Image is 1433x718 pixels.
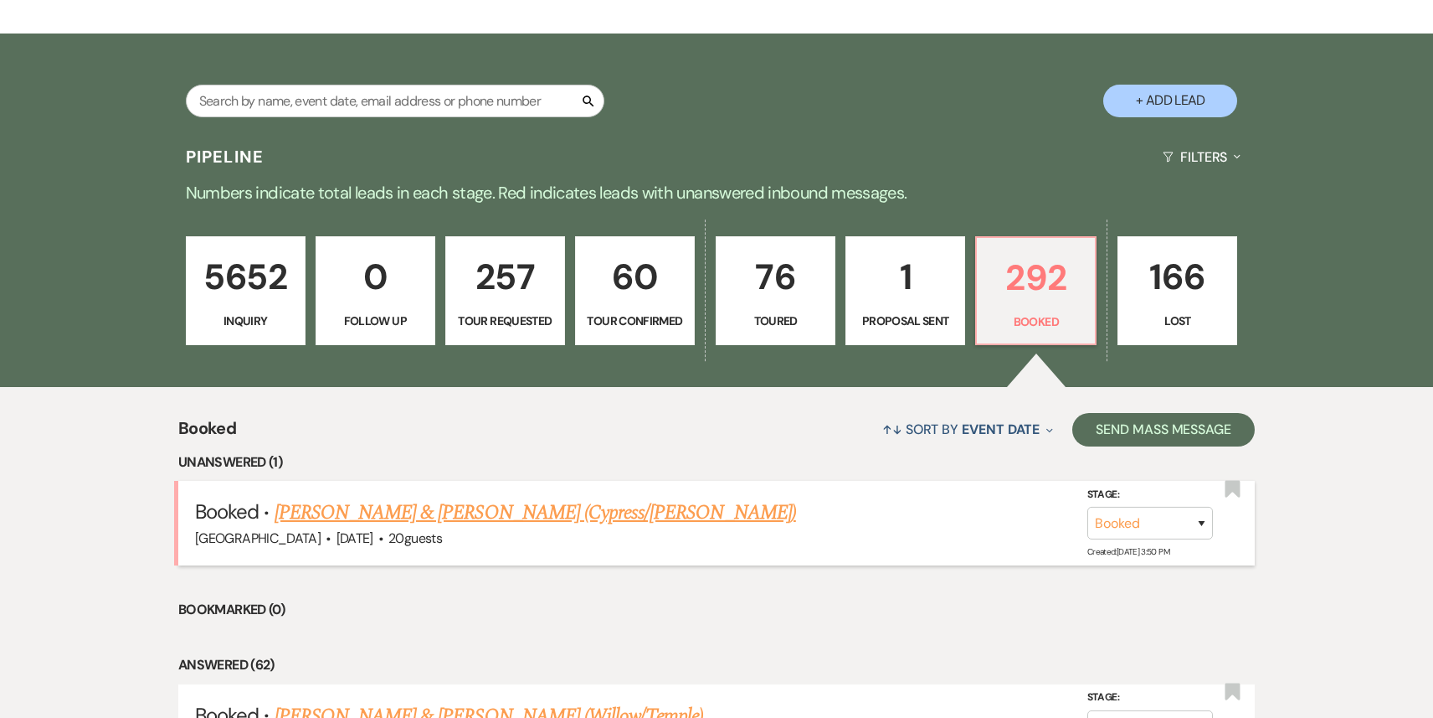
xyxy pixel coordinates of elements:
li: Answered (62) [178,654,1255,676]
a: 1Proposal Sent [845,236,965,345]
p: 76 [727,249,824,305]
a: 0Follow Up [316,236,435,345]
p: 257 [456,249,554,305]
li: Bookmarked (0) [178,599,1255,621]
p: Toured [727,312,824,330]
label: Stage: [1087,486,1213,504]
span: [DATE] [336,529,373,547]
span: Event Date [962,421,1040,438]
p: 166 [1128,249,1226,305]
span: ↑↓ [882,421,902,438]
a: 60Tour Confirmed [575,236,695,345]
span: 20 guests [388,529,442,547]
a: 257Tour Requested [445,236,565,345]
p: Tour Confirmed [586,312,684,330]
p: Proposal Sent [856,312,954,330]
p: Numbers indicate total leads in each stage. Red indicates leads with unanswered inbound messages. [114,179,1319,206]
a: 166Lost [1117,236,1237,345]
p: Inquiry [197,312,295,330]
a: 76Toured [716,236,835,345]
a: [PERSON_NAME] & [PERSON_NAME] (Cypress/[PERSON_NAME]) [275,498,796,528]
button: Filters [1156,135,1247,179]
a: 292Booked [975,236,1097,345]
p: 60 [586,249,684,305]
button: + Add Lead [1103,85,1237,117]
p: Follow Up [326,312,424,330]
button: Send Mass Message [1072,413,1255,447]
p: 5652 [197,249,295,305]
li: Unanswered (1) [178,452,1255,473]
p: Tour Requested [456,312,554,330]
p: Lost [1128,312,1226,330]
p: 1 [856,249,954,305]
label: Stage: [1087,689,1213,707]
p: 292 [987,250,1085,306]
a: 5652Inquiry [186,236,306,345]
p: 0 [326,249,424,305]
h3: Pipeline [186,145,265,168]
span: Booked [195,498,259,524]
span: Booked [178,416,236,452]
span: [GEOGRAPHIC_DATA] [195,529,321,547]
span: Created: [DATE] 3:50 PM [1087,546,1169,557]
p: Booked [987,313,1085,331]
input: Search by name, event date, email address or phone number [186,85,604,117]
button: Sort By Event Date [876,407,1060,452]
